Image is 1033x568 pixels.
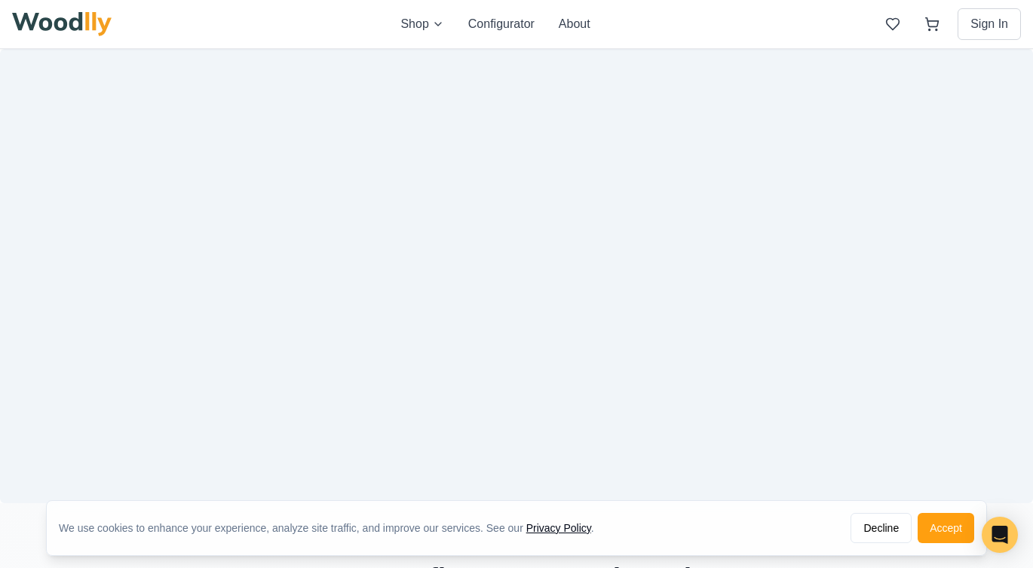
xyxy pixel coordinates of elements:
[918,513,974,543] button: Accept
[958,8,1021,40] button: Sign In
[468,15,535,33] button: Configurator
[851,513,912,543] button: Decline
[526,522,591,534] a: Privacy Policy
[400,15,443,33] button: Shop
[982,517,1018,553] div: Open Intercom Messenger
[59,520,606,536] div: We use cookies to enhance your experience, analyze site traffic, and improve our services. See our .
[12,12,112,36] img: Woodlly
[559,15,590,33] button: About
